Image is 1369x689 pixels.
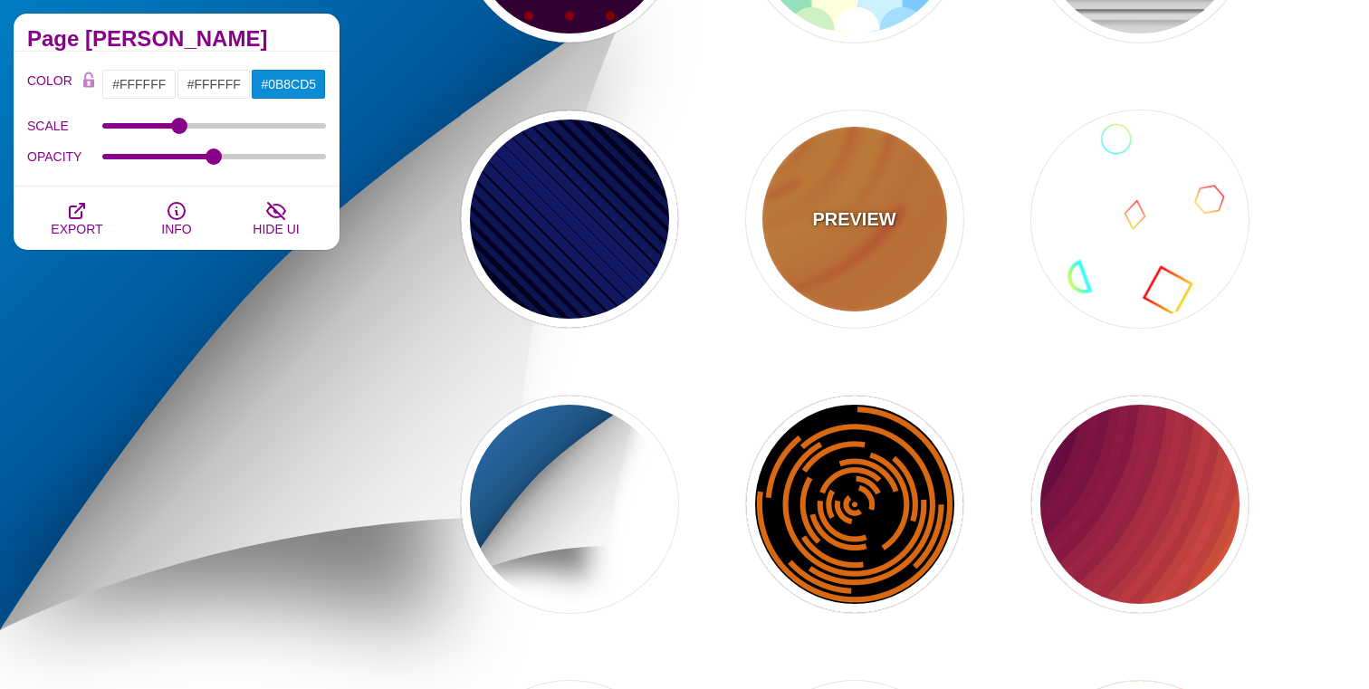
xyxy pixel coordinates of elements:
[51,222,102,236] span: EXPORT
[27,187,127,250] button: EXPORT
[127,187,226,250] button: INFO
[746,110,963,328] button: PREVIEWfiery orange spinning tornado background
[812,206,895,233] p: PREVIEW
[1031,396,1249,613] button: orange-purple gradient layered-background curves
[461,396,678,613] button: Paper corner lifted off canvas
[226,187,326,250] button: HIDE UI
[27,32,326,46] h2: Page [PERSON_NAME]
[27,145,102,168] label: OPACITY
[75,69,102,94] button: Color Lock
[746,396,963,613] button: Rotating lines circling around center background
[27,69,75,100] label: COLOR
[1031,110,1249,328] button: scattered shape outlines over white backing
[27,114,102,138] label: SCALE
[253,222,299,236] span: HIDE UI
[461,110,678,328] button: background of thin stripes fade into thicker stripes
[161,222,191,236] span: INFO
